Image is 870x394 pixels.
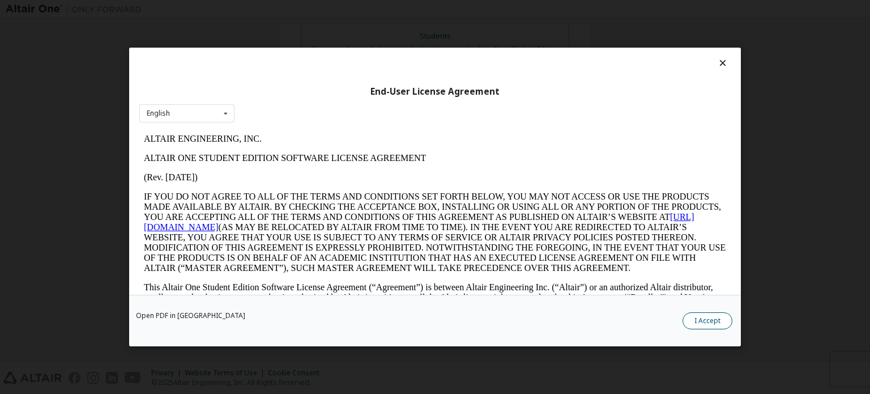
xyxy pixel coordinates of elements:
p: (Rev. [DATE]) [5,43,587,53]
p: ALTAIR ONE STUDENT EDITION SOFTWARE LICENSE AGREEMENT [5,24,587,34]
p: ALTAIR ENGINEERING, INC. [5,5,587,15]
button: I Accept [683,312,732,329]
div: English [147,110,170,117]
p: This Altair One Student Edition Software License Agreement (“Agreement”) is between Altair Engine... [5,153,587,194]
a: [URL][DOMAIN_NAME] [5,83,555,103]
p: IF YOU DO NOT AGREE TO ALL OF THE TERMS AND CONDITIONS SET FORTH BELOW, YOU MAY NOT ACCESS OR USE... [5,62,587,144]
a: Open PDF in [GEOGRAPHIC_DATA] [136,312,245,319]
div: End-User License Agreement [139,86,731,98]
